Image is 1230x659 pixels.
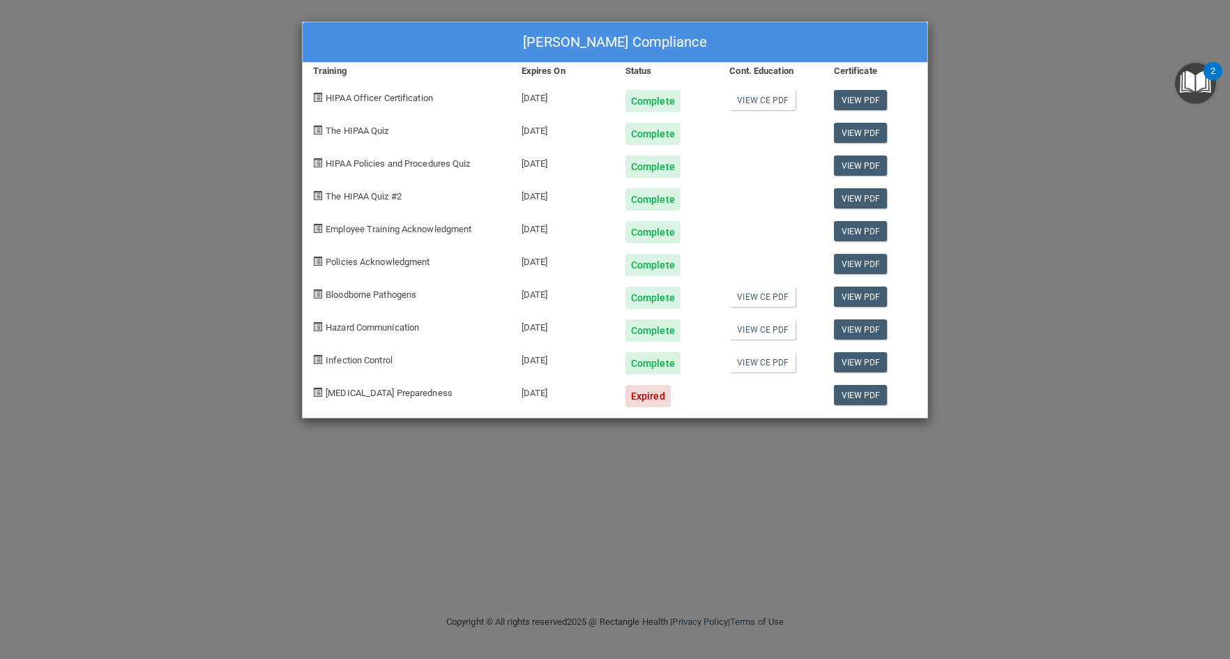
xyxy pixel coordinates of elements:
span: HIPAA Policies and Procedures Quiz [326,158,470,169]
div: [DATE] [511,374,615,407]
a: View PDF [834,287,888,307]
span: Bloodborne Pathogens [326,289,416,300]
div: Training [303,63,511,79]
iframe: Drift Widget Chat Controller [989,560,1213,616]
div: [DATE] [511,243,615,276]
div: Certificate [823,63,927,79]
div: [DATE] [511,342,615,374]
span: Policies Acknowledgment [326,257,430,267]
div: [DATE] [511,112,615,145]
span: The HIPAA Quiz [326,126,388,136]
a: View PDF [834,254,888,274]
div: Complete [625,254,681,276]
span: Infection Control [326,355,393,365]
div: [DATE] [511,79,615,112]
div: [DATE] [511,276,615,309]
a: View PDF [834,123,888,143]
a: View CE PDF [729,319,796,340]
div: Complete [625,123,681,145]
div: 2 [1210,71,1215,89]
div: [DATE] [511,145,615,178]
div: Complete [625,352,681,374]
a: View PDF [834,385,888,405]
div: Complete [625,156,681,178]
a: View PDF [834,319,888,340]
span: Employee Training Acknowledgment [326,224,471,234]
div: Expires On [511,63,615,79]
div: Complete [625,287,681,309]
span: [MEDICAL_DATA] Preparedness [326,388,453,398]
button: Open Resource Center, 2 new notifications [1175,63,1216,104]
div: [DATE] [511,309,615,342]
div: Status [615,63,719,79]
div: Complete [625,188,681,211]
a: View CE PDF [729,352,796,372]
a: View PDF [834,90,888,110]
a: View CE PDF [729,287,796,307]
div: [DATE] [511,211,615,243]
div: [PERSON_NAME] Compliance [303,22,927,63]
div: Complete [625,221,681,243]
a: View PDF [834,156,888,176]
div: Cont. Education [719,63,823,79]
div: [DATE] [511,178,615,211]
a: View PDF [834,221,888,241]
div: Complete [625,90,681,112]
div: Expired [625,385,671,407]
span: The HIPAA Quiz #2 [326,191,402,202]
span: HIPAA Officer Certification [326,93,433,103]
div: Complete [625,319,681,342]
a: View PDF [834,352,888,372]
a: View CE PDF [729,90,796,110]
a: View PDF [834,188,888,209]
span: Hazard Communication [326,322,419,333]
